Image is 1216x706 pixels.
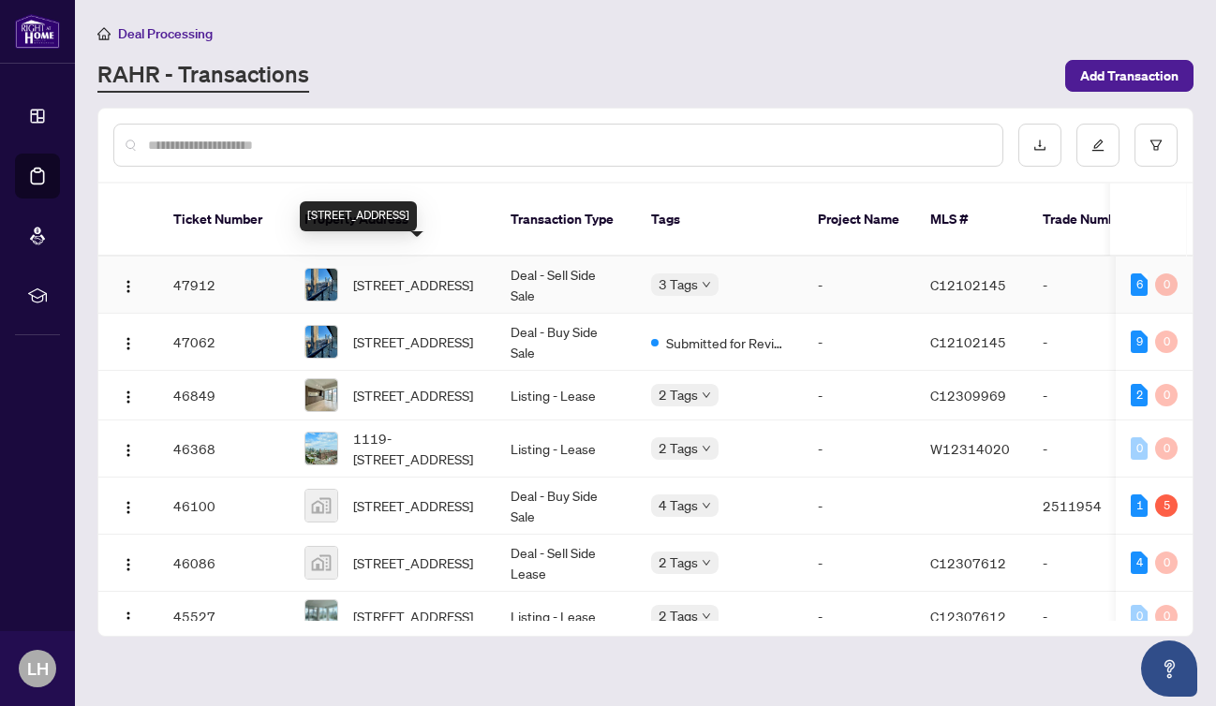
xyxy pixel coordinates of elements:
[113,601,143,631] button: Logo
[15,14,60,49] img: logo
[121,336,136,351] img: Logo
[803,592,915,641] td: -
[97,59,309,93] a: RAHR - Transactions
[113,434,143,463] button: Logo
[803,314,915,371] td: -
[1131,384,1148,406] div: 2
[121,443,136,458] img: Logo
[930,276,1006,293] span: C12102145
[1065,60,1194,92] button: Add Transaction
[659,552,698,573] span: 2 Tags
[353,495,473,516] span: [STREET_ADDRESS]
[1155,273,1178,296] div: 0
[121,610,136,625] img: Logo
[158,371,289,420] td: 46849
[702,280,711,289] span: down
[1028,478,1159,535] td: 2511954
[1155,437,1178,460] div: 0
[1091,139,1105,152] span: edit
[113,548,143,578] button: Logo
[803,420,915,478] td: -
[121,279,136,294] img: Logo
[659,494,698,516] span: 4 Tags
[496,184,636,257] th: Transaction Type
[1155,494,1178,517] div: 5
[1134,124,1178,167] button: filter
[1028,257,1159,314] td: -
[305,326,337,358] img: thumbnail-img
[158,478,289,535] td: 46100
[702,558,711,567] span: down
[300,201,417,231] div: [STREET_ADDRESS]
[803,184,915,257] th: Project Name
[1131,494,1148,517] div: 1
[930,554,1006,571] span: C12307612
[496,371,636,420] td: Listing - Lease
[1149,139,1163,152] span: filter
[305,547,337,579] img: thumbnail-img
[1131,331,1148,353] div: 9
[1131,437,1148,460] div: 0
[113,380,143,410] button: Logo
[702,444,711,453] span: down
[659,273,698,295] span: 3 Tags
[353,385,473,405] span: [STREET_ADDRESS]
[97,27,111,40] span: home
[496,314,636,371] td: Deal - Buy Side Sale
[702,611,711,621] span: down
[305,433,337,464] img: thumbnail-img
[353,274,473,295] span: [STREET_ADDRESS]
[915,184,1028,257] th: MLS #
[1028,592,1159,641] td: -
[353,428,481,469] span: 1119-[STREET_ADDRESS]
[1080,61,1179,91] span: Add Transaction
[1028,314,1159,371] td: -
[1076,124,1120,167] button: edit
[158,257,289,314] td: 47912
[305,600,337,632] img: thumbnail-img
[1131,605,1148,627] div: 0
[1155,331,1178,353] div: 0
[158,420,289,478] td: 46368
[803,535,915,592] td: -
[930,608,1006,625] span: C12307612
[113,327,143,357] button: Logo
[353,331,473,352] span: [STREET_ADDRESS]
[659,437,698,459] span: 2 Tags
[1028,420,1159,478] td: -
[803,257,915,314] td: -
[1155,552,1178,574] div: 0
[158,535,289,592] td: 46086
[118,25,213,42] span: Deal Processing
[496,420,636,478] td: Listing - Lease
[930,333,1006,350] span: C12102145
[1028,371,1159,420] td: -
[1028,184,1159,257] th: Trade Number
[659,605,698,626] span: 2 Tags
[158,592,289,641] td: 45527
[121,500,136,515] img: Logo
[121,557,136,572] img: Logo
[803,478,915,535] td: -
[1028,535,1159,592] td: -
[1155,384,1178,406] div: 0
[803,371,915,420] td: -
[121,390,136,404] img: Logo
[158,184,289,257] th: Ticket Number
[930,440,1010,457] span: W12314020
[496,535,636,592] td: Deal - Sell Side Lease
[1155,605,1178,627] div: 0
[702,501,711,510] span: down
[113,491,143,521] button: Logo
[289,184,496,257] th: Property Address
[702,390,711,400] span: down
[496,257,636,314] td: Deal - Sell Side Sale
[305,490,337,522] img: thumbnail-img
[113,270,143,300] button: Logo
[27,655,49,682] span: LH
[1141,640,1197,697] button: Open asap
[1018,124,1061,167] button: download
[1033,139,1046,152] span: download
[353,552,473,573] span: [STREET_ADDRESS]
[659,384,698,405] span: 2 Tags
